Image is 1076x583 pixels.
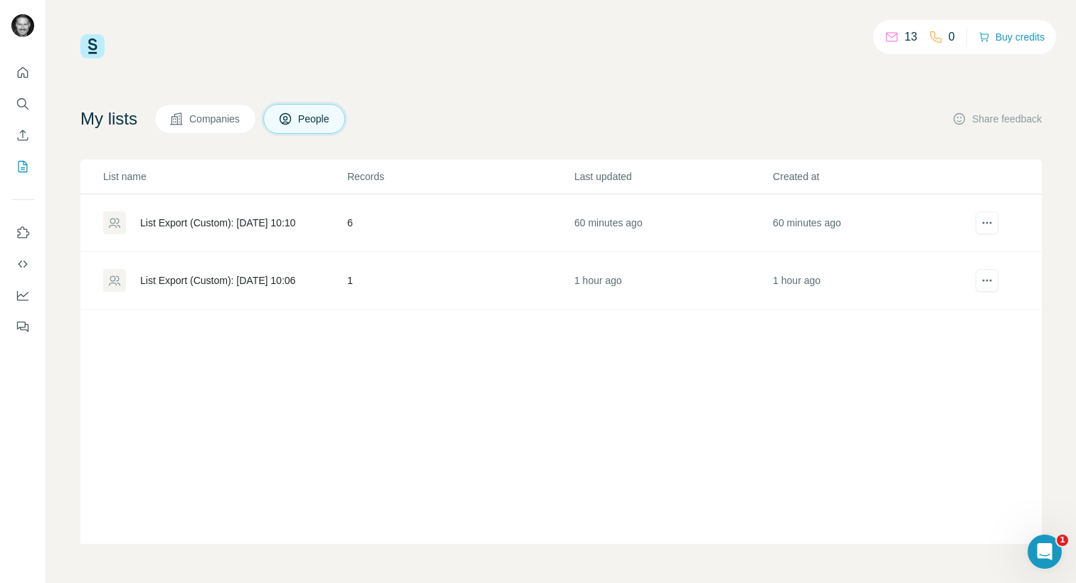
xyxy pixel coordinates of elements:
[574,252,772,310] td: 1 hour ago
[952,112,1042,126] button: Share feedback
[11,283,34,308] button: Dashboard
[347,252,574,310] td: 1
[976,211,998,234] button: actions
[140,216,295,230] div: List Export (Custom): [DATE] 10:10
[347,194,574,252] td: 6
[80,107,137,130] h4: My lists
[11,154,34,179] button: My lists
[189,112,241,126] span: Companies
[11,251,34,277] button: Use Surfe API
[140,273,295,288] div: List Export (Custom): [DATE] 10:06
[11,314,34,340] button: Feedback
[772,194,971,252] td: 60 minutes ago
[11,14,34,37] img: Avatar
[103,169,346,184] p: List name
[11,60,34,85] button: Quick start
[574,169,771,184] p: Last updated
[11,91,34,117] button: Search
[298,112,331,126] span: People
[1028,535,1062,569] iframe: Intercom live chat
[772,252,971,310] td: 1 hour ago
[1057,535,1068,546] span: 1
[773,169,970,184] p: Created at
[574,194,772,252] td: 60 minutes ago
[347,169,573,184] p: Records
[949,28,955,46] p: 0
[80,34,105,58] img: Surfe Logo
[11,122,34,148] button: Enrich CSV
[11,220,34,246] button: Use Surfe on LinkedIn
[976,269,998,292] button: actions
[904,28,917,46] p: 13
[979,27,1045,47] button: Buy credits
